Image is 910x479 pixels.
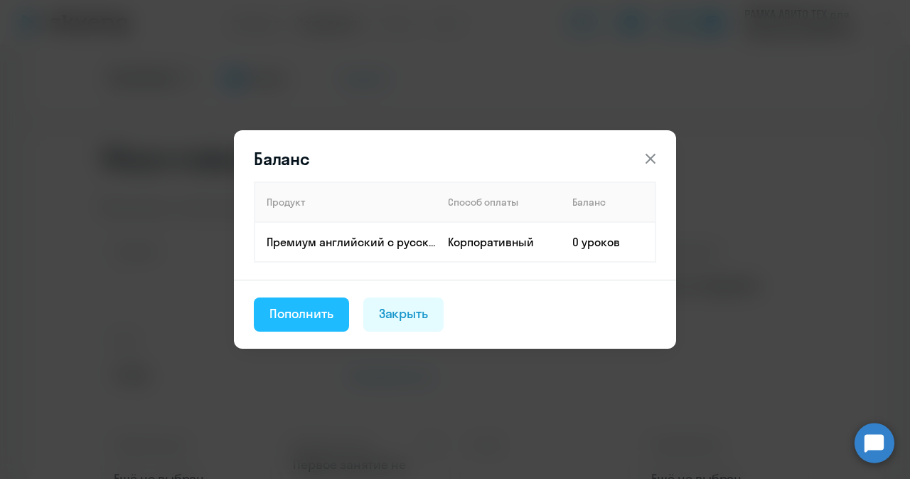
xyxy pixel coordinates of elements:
th: Продукт [255,182,437,222]
header: Баланс [234,147,676,170]
th: Способ оплаты [437,182,561,222]
div: Пополнить [269,305,333,323]
button: Пополнить [254,298,349,332]
td: Корпоративный [437,222,561,262]
td: 0 уроков [561,222,655,262]
th: Баланс [561,182,655,222]
div: Закрыть [379,305,429,323]
button: Закрыть [363,298,444,332]
p: Премиум английский с русскоговорящим преподавателем [267,234,436,250]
